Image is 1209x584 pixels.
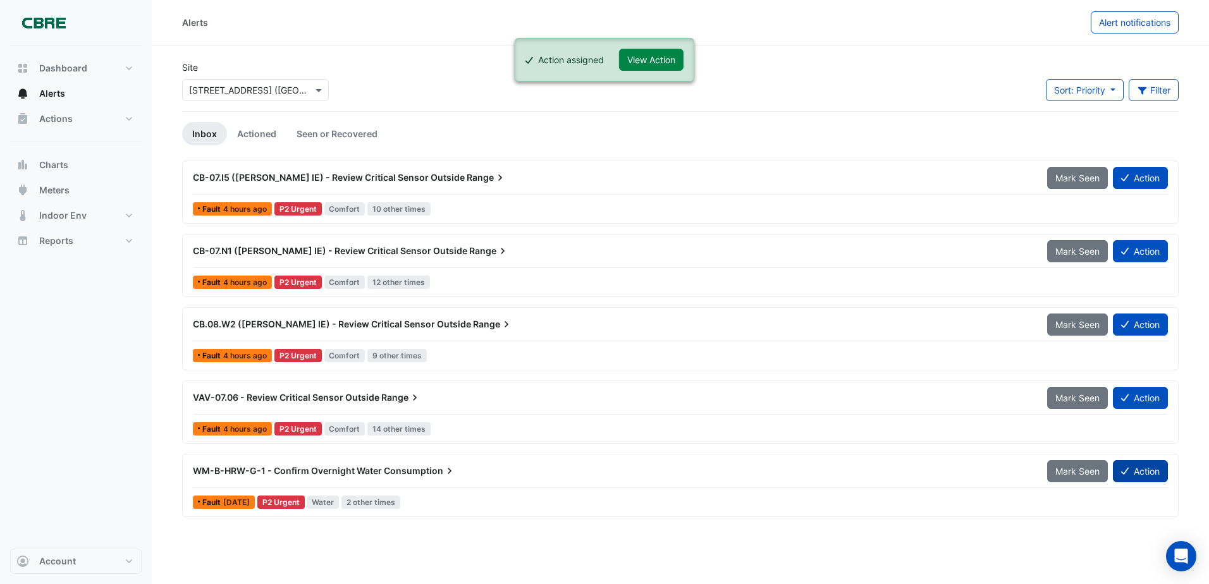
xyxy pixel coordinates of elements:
button: Actions [10,106,142,131]
span: Fault [202,425,223,433]
button: Account [10,549,142,574]
div: Action assigned [538,53,604,66]
button: Alert notifications [1091,11,1179,33]
span: Mon 22-Sep-2025 09:02 AEST [223,277,267,287]
span: Account [39,555,76,568]
button: Mark Seen [1047,460,1108,482]
button: Action [1113,387,1168,409]
span: Mon 22-Sep-2025 09:01 AEST [223,351,267,360]
button: Meters [10,178,142,203]
span: Range [473,318,513,331]
span: Mark Seen [1055,466,1100,477]
span: 12 other times [367,276,430,289]
span: Charts [39,159,68,171]
span: Actions [39,113,73,125]
span: 9 other times [367,349,427,362]
app-icon: Indoor Env [16,209,29,222]
span: Range [381,391,421,404]
label: Site [182,61,198,74]
span: Mark Seen [1055,246,1100,257]
button: Mark Seen [1047,240,1108,262]
span: Sort: Priority [1054,85,1105,95]
span: Water [307,496,340,509]
button: Charts [10,152,142,178]
button: Action [1113,167,1168,189]
button: Mark Seen [1047,167,1108,189]
button: Dashboard [10,56,142,81]
span: Meters [39,184,70,197]
app-icon: Reports [16,234,29,247]
span: Mon 22-Sep-2025 09:00 AEST [223,424,267,434]
span: VAV-07.06 - Review Critical Sensor Outside [193,392,379,403]
div: Open Intercom Messenger [1166,541,1196,571]
span: Fri 19-Sep-2025 22:00 AEST [223,497,250,507]
div: Alerts [182,16,208,29]
app-icon: Meters [16,184,29,197]
button: Reports [10,228,142,253]
span: CB.08.W2 ([PERSON_NAME] IE) - Review Critical Sensor Outside [193,319,471,329]
span: Fault [202,499,223,506]
span: Reports [39,234,73,247]
span: Comfort [324,349,365,362]
span: Fault [202,279,223,286]
img: Company Logo [15,10,72,35]
span: Consumption [384,465,456,477]
button: Mark Seen [1047,387,1108,409]
span: Fault [202,205,223,213]
span: Mark Seen [1055,319,1100,330]
a: Seen or Recovered [286,122,388,145]
span: Comfort [324,422,365,435]
span: 10 other times [367,202,431,216]
a: Inbox [182,122,227,145]
span: Range [467,171,506,184]
button: Mark Seen [1047,313,1108,336]
div: P2 Urgent [257,496,305,509]
span: CB-07.N1 ([PERSON_NAME] IE) - Review Critical Sensor Outside [193,245,467,256]
span: Mark Seen [1055,392,1100,403]
button: Sort: Priority [1046,79,1124,101]
span: Range [469,245,509,257]
span: Comfort [324,202,365,216]
button: Action [1113,313,1168,336]
span: Fault [202,352,223,360]
span: Indoor Env [39,209,87,222]
app-icon: Charts [16,159,29,171]
button: Filter [1129,79,1179,101]
button: Alerts [10,81,142,106]
span: 14 other times [367,422,431,435]
button: View Action [619,49,684,71]
div: P2 Urgent [274,276,322,289]
a: Actioned [227,122,286,145]
span: Alert notifications [1099,17,1170,28]
span: WM-B-HRW-G-1 - Confirm Overnight Water [193,465,382,476]
span: 2 other times [341,496,400,509]
span: Comfort [324,276,365,289]
div: P2 Urgent [274,422,322,435]
button: Action [1113,240,1168,262]
div: P2 Urgent [274,349,322,362]
app-icon: Actions [16,113,29,125]
span: Mark Seen [1055,173,1100,183]
span: Mon 22-Sep-2025 09:03 AEST [223,204,267,214]
button: Indoor Env [10,203,142,228]
app-icon: Dashboard [16,62,29,75]
div: P2 Urgent [274,202,322,216]
span: Dashboard [39,62,87,75]
span: CB-07.I5 ([PERSON_NAME] IE) - Review Critical Sensor Outside [193,172,465,183]
span: Alerts [39,87,65,100]
button: Action [1113,460,1168,482]
app-icon: Alerts [16,87,29,100]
